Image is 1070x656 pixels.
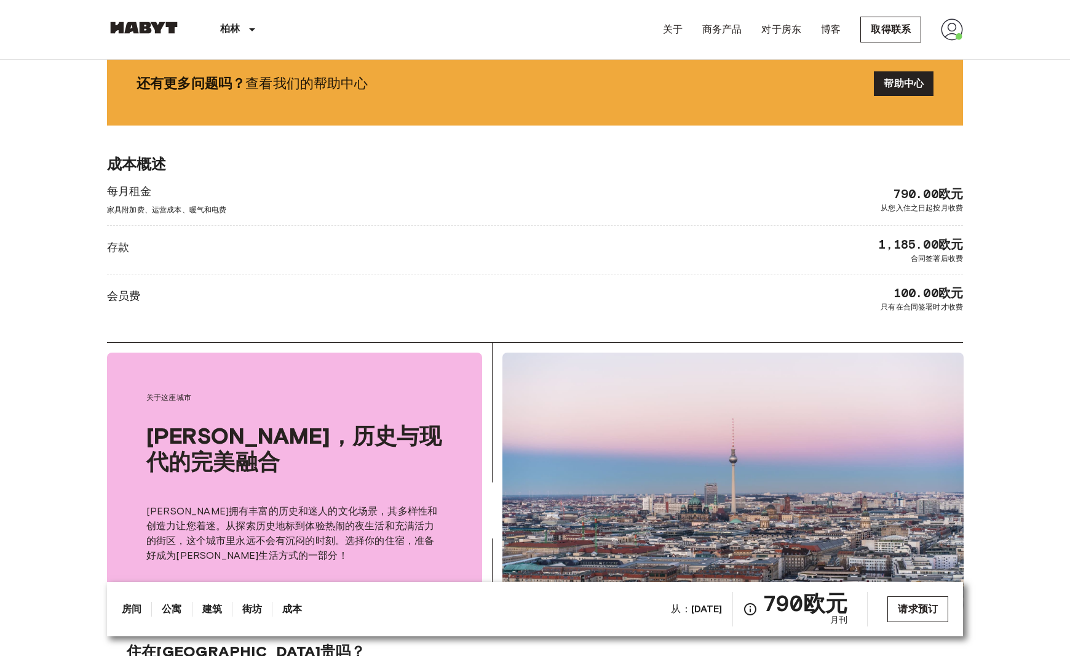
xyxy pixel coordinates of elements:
span: 790欧元 [763,592,848,614]
span: 100.00欧元 [894,284,963,302]
a: 街坊 [242,602,262,617]
span: 每月租金 [107,183,226,199]
p: [PERSON_NAME]拥有丰富的历史和迷人的文化场景，其多样性和创造力让您着迷。从探索历史地标到体验热闹的夜生活和充满活力的街区，这个城市里永远不会有沉闷的时刻。选择你的住宿，准备好成为[P... [146,504,443,563]
span: 成本概述 [107,155,963,174]
a: 帮助中心 [874,71,933,96]
span: 会员费 [107,288,140,304]
span: 从您入住之日起按月收费 [881,202,963,214]
span: 合同签署后收费 [911,253,963,264]
span: 家具附加费、运营成本、暖气和电费 [107,204,226,215]
span: 月刊 [830,614,847,626]
span: 查看我们的帮助中心 [137,74,864,93]
a: 博客 [821,22,841,37]
b: [DATE] [691,603,723,615]
a: 商务产品 [702,22,742,37]
a: 对于房东 [761,22,801,37]
a: 取得联系 [860,17,921,42]
span: 关于这座城市 [146,392,443,403]
span: 790.00欧元 [894,185,963,202]
span: 存款 [107,239,129,255]
span: 只有在合同签署时才收费 [881,302,963,313]
a: 房间 [122,602,141,617]
img: 柏林，历史与现代的完美融合 [502,353,964,612]
span: 1,185.00欧元 [878,236,963,253]
a: 公寓 [162,602,181,617]
svg: 查看成本概览，了解全部价格明细。请注意，折扣仅适用于新加入者，折扣的条款和条件可能因住宿而异。 [743,602,758,617]
a: 请求预订 [887,596,948,622]
b: 还有更多问题吗？ [137,75,245,92]
p: 柏林 [220,22,240,37]
a: 关于 [663,22,683,37]
a: 建筑 [202,602,222,617]
span: 从： [671,602,722,616]
img: 哈比特 [107,22,181,34]
span: [PERSON_NAME]，历史与现代的完美融合 [146,423,443,474]
img: 《阿凡达》 [941,18,963,41]
a: 成本 [282,602,302,617]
